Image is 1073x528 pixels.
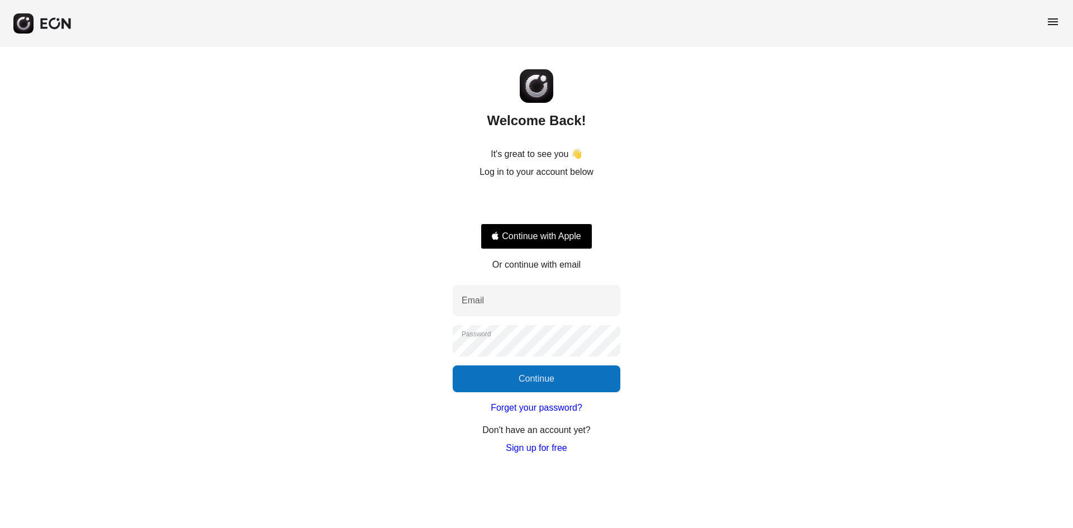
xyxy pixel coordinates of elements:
[482,424,590,437] p: Don't have an account yet?
[475,191,598,216] iframe: Sign in with Google Button
[481,223,592,249] button: Signin with apple ID
[462,294,484,307] label: Email
[462,330,491,339] label: Password
[487,112,586,130] h2: Welcome Back!
[479,165,594,179] p: Log in to your account below
[453,365,620,392] button: Continue
[491,148,582,161] p: It's great to see you 👋
[492,258,581,272] p: Or continue with email
[506,441,567,455] a: Sign up for free
[491,401,582,415] a: Forget your password?
[1046,15,1060,28] span: menu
